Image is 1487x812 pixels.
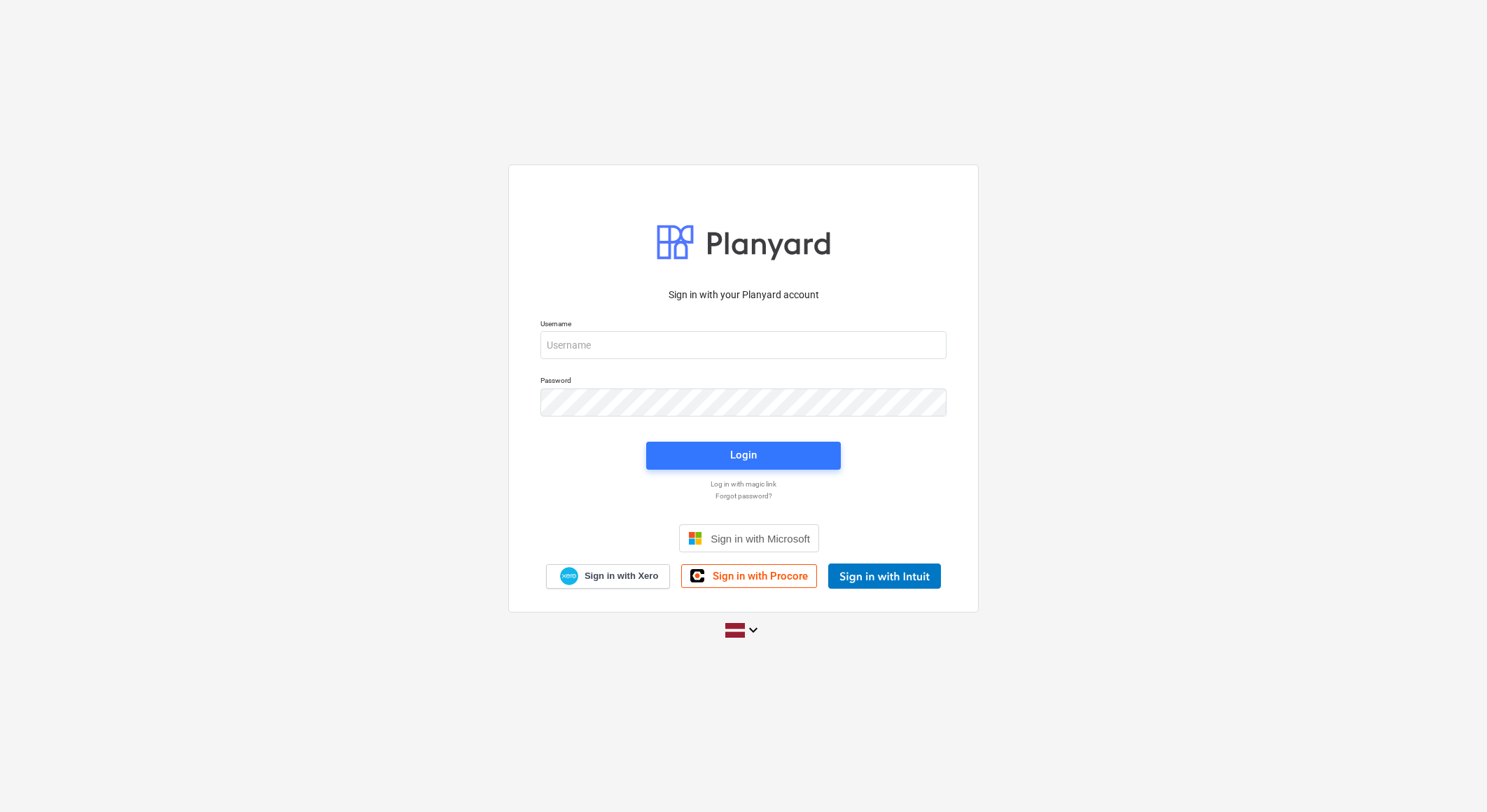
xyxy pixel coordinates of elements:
[713,570,808,582] span: Sign in with Procore
[585,570,658,582] span: Sign in with Xero
[540,331,947,359] input: Username
[730,446,757,464] div: Login
[540,376,947,388] p: Password
[646,442,841,470] button: Login
[540,288,947,302] p: Sign in with your Planyard account
[533,479,954,489] a: Log in with magic link
[560,567,578,586] img: Xero logo
[533,491,954,500] a: Forgot password?
[745,622,762,638] i: keyboard_arrow_down
[681,564,817,588] a: Sign in with Procore
[540,319,947,331] p: Username
[688,531,702,545] img: Microsoft logo
[546,564,671,589] a: Sign in with Xero
[711,533,810,545] span: Sign in with Microsoft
